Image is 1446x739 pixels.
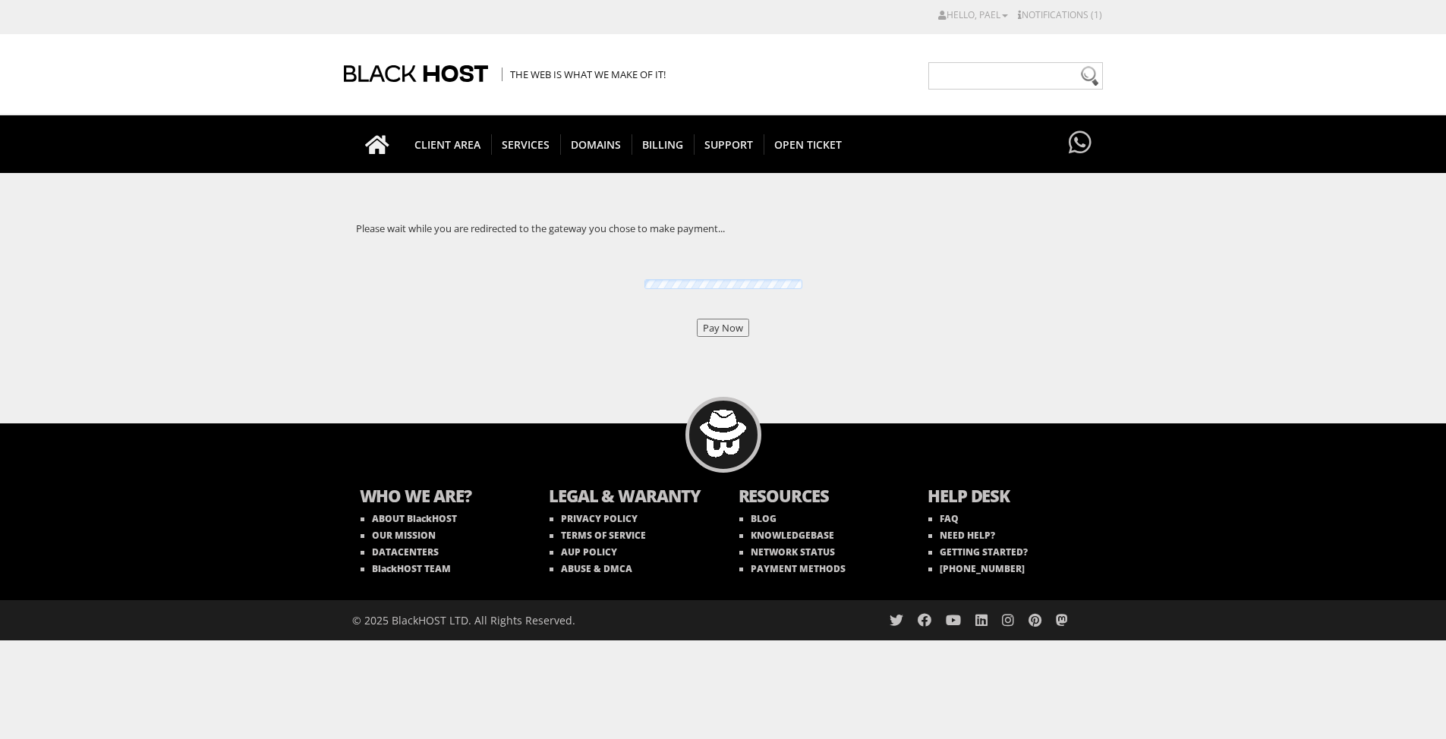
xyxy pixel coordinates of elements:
[764,115,852,173] a: Open Ticket
[928,62,1103,90] input: Need help?
[928,529,995,542] a: NEED HELP?
[632,134,695,155] span: Billing
[739,562,846,575] a: PAYMENT METHODS
[1018,8,1102,21] a: Notifications (1)
[350,115,405,173] a: Go to homepage
[352,600,716,640] div: © 2025 BlackHOST LTD. All Rights Reserved.
[739,546,835,558] a: NETWORK STATUS
[1065,115,1095,171] a: Have questions?
[361,512,457,525] a: ABOUT BlackHOST
[632,115,695,173] a: Billing
[360,484,519,511] b: WHO WE ARE?
[560,115,632,173] a: Domains
[928,512,959,525] a: FAQ
[550,562,632,575] a: ABUSE & DMCA
[640,277,807,291] img: Loading
[928,562,1025,575] a: [PHONE_NUMBER]
[491,115,561,173] a: SERVICES
[502,68,666,81] span: The Web is what we make of it!
[697,319,749,337] input: Pay Now
[550,546,617,558] a: AUP POLICY
[549,484,708,511] b: LEGAL & WARANTY
[344,209,1103,247] div: Please wait while you are redirected to the gateway you chose to make payment...
[491,134,561,155] span: SERVICES
[550,512,638,525] a: PRIVACY POLICY
[361,529,436,542] a: OUR MISSION
[699,410,747,458] img: BlackHOST mascont, Blacky.
[739,512,777,525] a: BLOG
[694,115,764,173] a: Support
[404,134,492,155] span: CLIENT AREA
[361,562,451,575] a: BlackHOST TEAM
[739,484,898,511] b: RESOURCES
[550,529,646,542] a: TERMS OF SERVICE
[764,134,852,155] span: Open Ticket
[739,529,834,542] a: KNOWLEDGEBASE
[361,546,439,558] a: DATACENTERS
[928,546,1028,558] a: GETTING STARTED?
[694,134,764,155] span: Support
[938,8,1008,21] a: Hello, Pael
[404,115,492,173] a: CLIENT AREA
[560,134,632,155] span: Domains
[928,484,1087,511] b: HELP DESK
